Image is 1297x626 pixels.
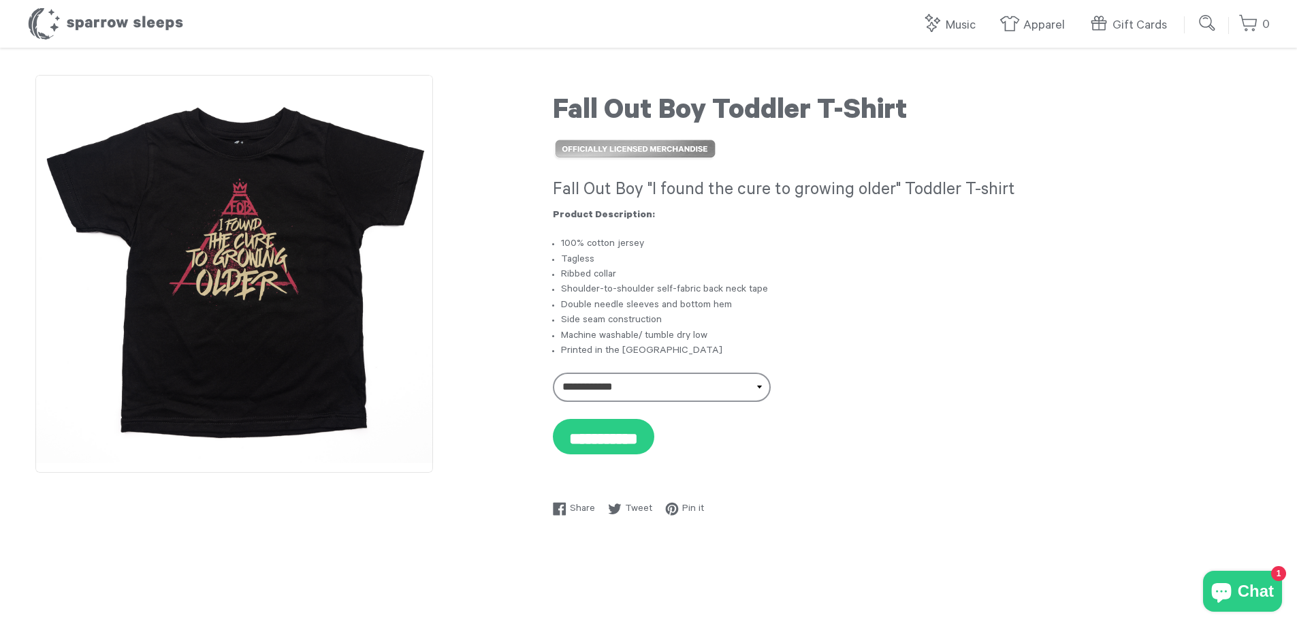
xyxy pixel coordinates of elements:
img: Fall Out Boy Toddler T-Shirt [35,75,433,473]
a: Apparel [999,11,1072,40]
inbox-online-store-chat: Shopify online store chat [1199,571,1286,615]
li: Side seam construction [561,313,1262,328]
strong: Product Description: [553,210,655,221]
li: Double needle sleeves and bottom hem [561,298,1262,313]
span: Share [570,502,595,517]
li: Shoulder-to-shoulder self-fabric back neck tape [561,283,1262,298]
span: Printed in the [GEOGRAPHIC_DATA] [561,346,722,357]
h1: Fall Out Boy Toddler T-Shirt [553,96,1262,130]
span: Pin it [682,502,704,517]
h3: Fall Out Boy "I found the cure to growing older" Toddler T-shirt [553,180,1262,203]
span: Tagless [561,255,594,266]
a: Gift Cards [1089,11,1174,40]
h1: Sparrow Sleeps [27,7,184,41]
a: Music [922,11,982,40]
span: 100% cotton jersey [561,239,644,250]
li: Machine washable/ tumble dry low [561,329,1262,344]
span: Tweet [625,502,652,517]
input: Submit [1194,10,1221,37]
li: Ribbed collar [561,268,1262,283]
a: 0 [1238,10,1270,40]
